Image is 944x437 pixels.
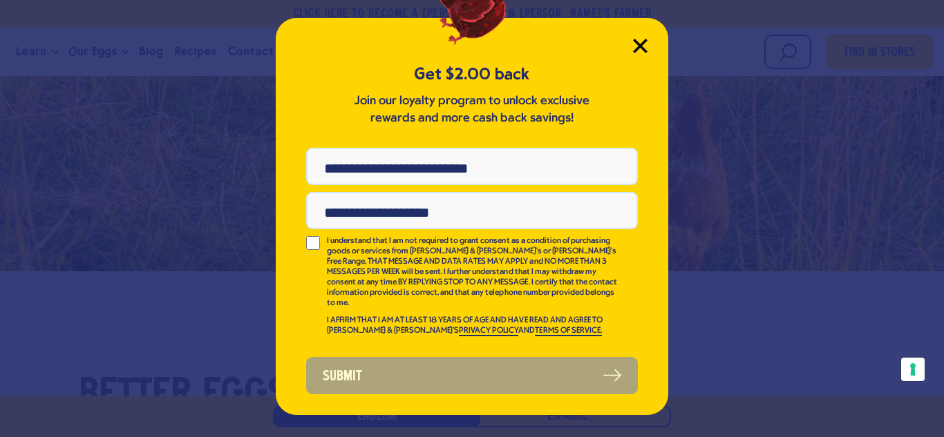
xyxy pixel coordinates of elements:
[535,327,601,336] a: TERMS OF SERVICE.
[306,236,320,250] input: I understand that I am not required to grant consent as a condition of purchasing goods or servic...
[901,358,925,381] button: Your consent preferences for tracking technologies
[306,63,638,86] h5: Get $2.00 back
[327,236,619,309] p: I understand that I am not required to grant consent as a condition of purchasing goods or servic...
[351,93,593,127] p: Join our loyalty program to unlock exclusive rewards and more cash back savings!
[633,39,648,53] button: Close Modal
[459,327,518,336] a: PRIVACY POLICY
[327,315,619,336] p: I AFFIRM THAT I AM AT LEAST 18 YEARS OF AGE AND HAVE READ AND AGREE TO [PERSON_NAME] & [PERSON_NA...
[306,357,638,394] button: Submit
